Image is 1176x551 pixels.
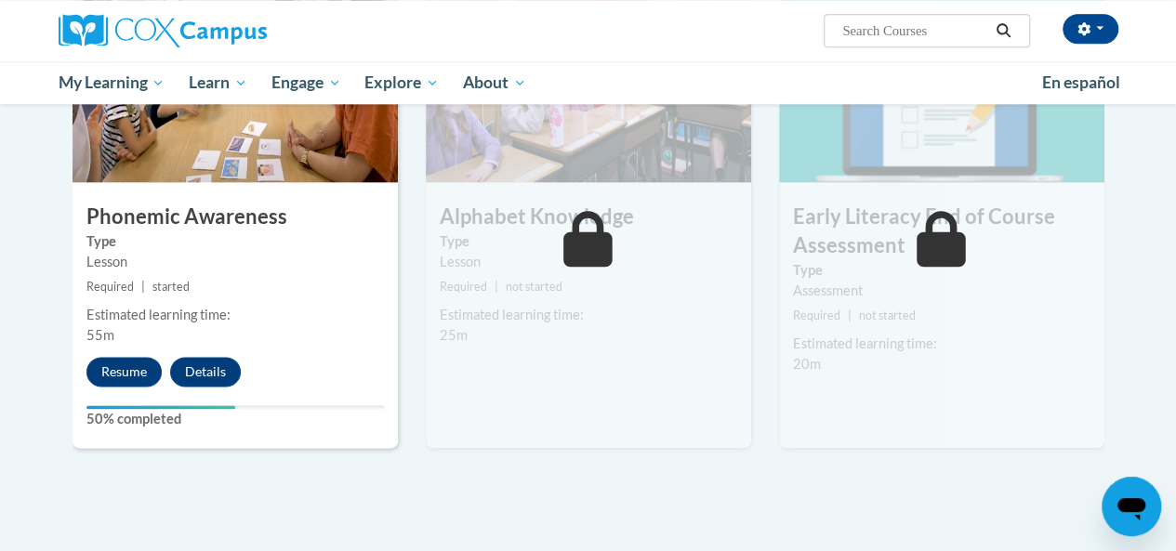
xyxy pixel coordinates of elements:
h3: Alphabet Knowledge [426,203,751,231]
a: About [451,61,538,104]
span: started [152,280,190,294]
span: About [463,72,526,94]
a: Explore [352,61,451,104]
h3: Phonemic Awareness [73,203,398,231]
span: Required [86,280,134,294]
span: | [141,280,145,294]
button: Details [170,357,241,387]
span: Learn [189,72,247,94]
div: Estimated learning time: [86,305,384,325]
span: | [848,308,852,322]
span: not started [506,280,562,294]
a: Engage [259,61,353,104]
span: | [495,280,498,294]
div: Main menu [45,61,1132,104]
iframe: Button to launch messaging window [1102,477,1161,536]
label: 50% completed [86,409,384,429]
img: Cox Campus [59,14,267,47]
span: 25m [440,327,468,343]
input: Search Courses [840,20,989,42]
span: Required [440,280,487,294]
div: Your progress [86,405,235,409]
a: Cox Campus [59,14,393,47]
a: En español [1030,63,1132,102]
label: Type [86,231,384,252]
span: Explore [364,72,439,94]
span: 55m [86,327,114,343]
span: 20m [793,356,821,372]
button: Resume [86,357,162,387]
h3: Early Literacy End of Course Assessment [779,203,1104,260]
span: En español [1042,72,1120,92]
div: Estimated learning time: [793,334,1090,354]
span: My Learning [58,72,165,94]
span: Engage [271,72,341,94]
span: not started [859,308,916,322]
button: Search [989,20,1017,42]
a: My Learning [46,61,178,104]
div: Assessment [793,281,1090,301]
div: Estimated learning time: [440,305,737,325]
div: Lesson [440,252,737,272]
a: Learn [177,61,259,104]
span: Required [793,308,840,322]
div: Lesson [86,252,384,272]
button: Account Settings [1063,14,1118,44]
label: Type [793,260,1090,281]
label: Type [440,231,737,252]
